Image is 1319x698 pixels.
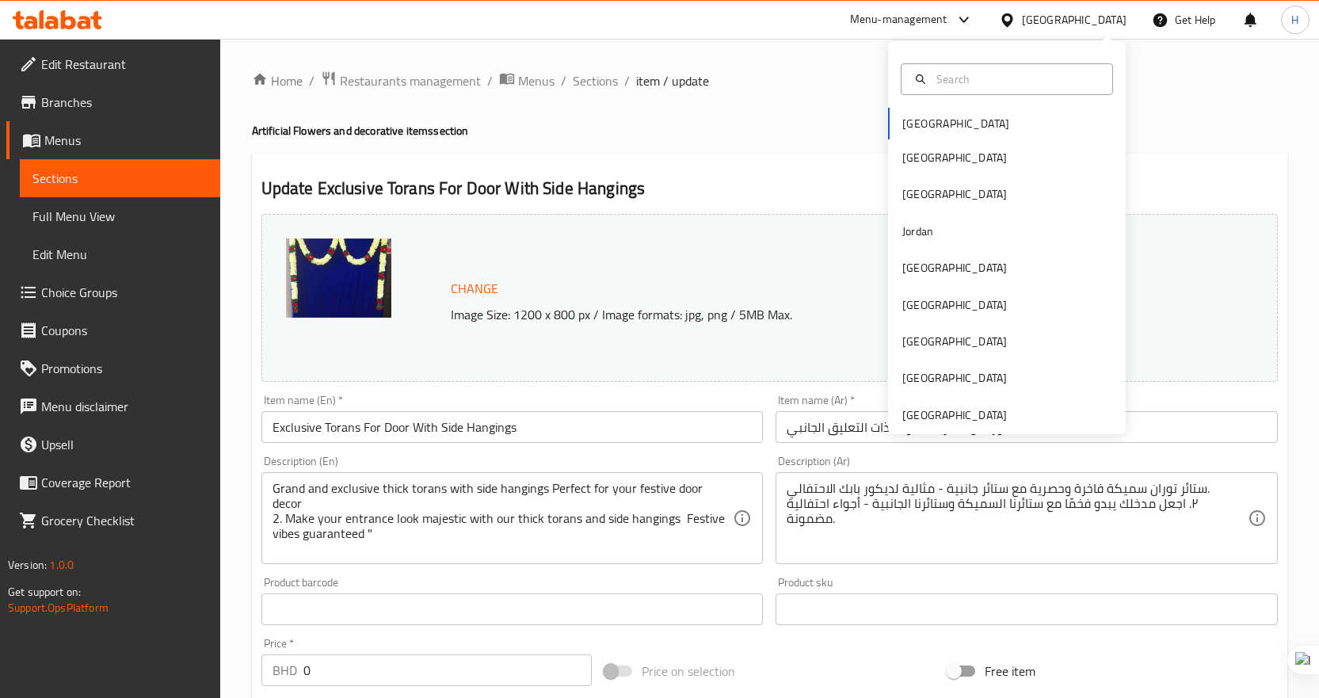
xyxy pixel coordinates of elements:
span: Change [451,277,498,300]
span: Edit Restaurant [41,55,208,74]
div: Menu-management [850,10,947,29]
span: Full Menu View [32,207,208,226]
a: Grocery Checklist [6,502,220,540]
span: Upsell [41,435,208,454]
a: Upsell [6,425,220,463]
a: Edit Restaurant [6,45,220,83]
li: / [487,71,493,90]
a: Branches [6,83,220,121]
input: Search [930,71,1103,88]
input: Enter name En [261,411,764,443]
p: Image Size: 1200 x 800 px / Image formats: jpg, png / 5MB Max. [444,305,1170,324]
span: Restaurants management [340,71,481,90]
span: item / update [636,71,709,90]
span: Menus [518,71,555,90]
a: Menus [499,71,555,91]
a: Sections [20,159,220,197]
textarea: ستائر توران سميكة فاخرة وحصرية مع ستائر جانبية - مثالية لديكور بابك الاحتفالي. ٢. اجعل مدخلك يبدو... [787,481,1248,556]
textarea: Grand and exclusive thick torans with side hangings Perfect for your festive door decor 2. Make y... [273,481,734,556]
input: Please enter product sku [776,593,1278,625]
span: Free item [985,662,1035,681]
a: Choice Groups [6,273,220,311]
p: BHD [273,661,297,680]
li: / [624,71,630,90]
a: Menu disclaimer [6,387,220,425]
span: Get support on: [8,582,81,602]
span: Branches [41,93,208,112]
a: Support.OpsPlatform [8,597,109,618]
div: Jordan [902,223,933,240]
a: Promotions [6,349,220,387]
span: Version: [8,555,47,575]
input: Please enter price [303,654,592,686]
h4: Artificial Flowers and decorative items section [252,123,1287,139]
a: Edit Menu [20,235,220,273]
div: [GEOGRAPHIC_DATA] [1022,11,1126,29]
div: [GEOGRAPHIC_DATA] [902,259,1007,277]
nav: breadcrumb [252,71,1287,91]
a: Coupons [6,311,220,349]
li: / [309,71,315,90]
a: Restaurants management [321,71,481,91]
a: Coverage Report [6,463,220,502]
li: / [561,71,566,90]
div: [GEOGRAPHIC_DATA] [902,406,1007,424]
a: Full Menu View [20,197,220,235]
div: [GEOGRAPHIC_DATA] [902,296,1007,314]
span: Menu disclaimer [41,397,208,416]
div: [GEOGRAPHIC_DATA] [902,333,1007,350]
span: Menus [44,131,208,150]
span: Sections [32,169,208,188]
span: Edit Menu [32,245,208,264]
img: mmw_638939967025283365 [286,238,391,318]
span: Grocery Checklist [41,511,208,530]
span: Promotions [41,359,208,378]
a: Sections [573,71,618,90]
span: Coverage Report [41,473,208,492]
div: [GEOGRAPHIC_DATA] [902,149,1007,166]
span: Price on selection [642,662,735,681]
h2: Update Exclusive Torans For Door With Side Hangings [261,177,1278,200]
span: Choice Groups [41,283,208,302]
span: Coupons [41,321,208,340]
input: Enter name Ar [776,411,1278,443]
span: H [1291,11,1298,29]
a: Menus [6,121,220,159]
div: [GEOGRAPHIC_DATA] [902,185,1007,203]
a: Home [252,71,303,90]
button: Change [444,273,505,305]
span: 1.0.0 [49,555,74,575]
input: Please enter product barcode [261,593,764,625]
div: [GEOGRAPHIC_DATA] [902,369,1007,387]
